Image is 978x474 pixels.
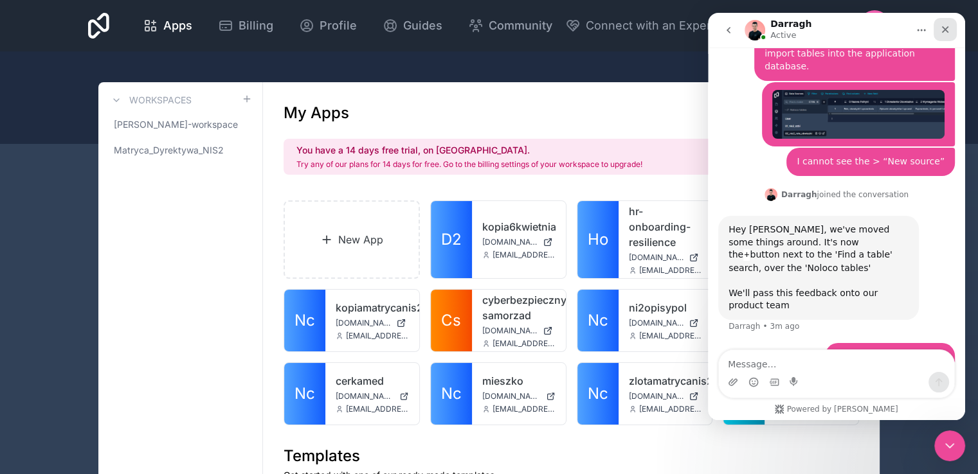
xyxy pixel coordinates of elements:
[346,331,409,341] span: [EMAIL_ADDRESS][DOMAIN_NAME]
[489,17,552,35] span: Community
[441,383,462,404] span: Nc
[284,103,349,123] h1: My Apps
[629,391,702,401] a: [DOMAIN_NAME]
[482,219,556,234] a: kopia6kwietnia
[639,404,702,414] span: [EMAIL_ADDRESS][DOMAIN_NAME]
[336,391,409,401] a: [DOMAIN_NAME]
[403,17,442,35] span: Guides
[441,310,461,331] span: Cs
[284,363,325,425] a: Nc
[482,237,556,247] a: [DOMAIN_NAME]
[629,318,702,328] a: [DOMAIN_NAME]
[296,159,642,170] p: Try any of our plans for 14 days for free. Go to the billing settings of your workspace to upgrade!
[629,252,702,263] a: [DOMAIN_NAME]
[336,300,409,315] a: kopiamatrycanis2
[336,318,409,328] a: [DOMAIN_NAME]
[482,326,538,336] span: [DOMAIN_NAME]
[284,290,325,351] a: Nc
[588,383,608,404] span: Nc
[132,12,203,40] a: Apps
[109,92,192,108] a: Workspaces
[114,118,238,131] span: [PERSON_NAME]-workspace
[458,12,563,40] a: Community
[482,292,556,323] a: cyberbezpieczny-samorzad
[431,290,472,351] a: Cs
[431,201,472,278] a: D2
[482,237,538,247] span: [DOMAIN_NAME]
[109,113,252,136] a: [PERSON_NAME]-workspace
[629,318,684,328] span: [DOMAIN_NAME]
[493,404,556,414] span: [EMAIL_ADDRESS][DOMAIN_NAME]
[336,318,391,328] span: [DOMAIN_NAME]
[441,229,462,250] span: D2
[336,391,394,401] span: [DOMAIN_NAME]
[586,17,715,35] span: Connect with an Expert
[639,331,702,341] span: [EMAIL_ADDRESS][DOMAIN_NAME]
[639,265,702,276] span: [EMAIL_ADDRESS][DOMAIN_NAME]
[482,391,556,401] a: [DOMAIN_NAME]
[629,391,684,401] span: [DOMAIN_NAME]
[336,373,409,389] a: cerkamed
[109,139,252,162] a: Matryca_Dyrektywa_NIS2
[588,310,608,331] span: Nc
[320,17,357,35] span: Profile
[431,363,472,425] a: Nc
[565,17,715,35] button: Connect with an Expert
[114,144,224,157] span: Matryca_Dyrektywa_NIS2
[163,17,192,35] span: Apps
[208,12,284,40] a: Billing
[296,144,642,157] h2: You have a 14 days free trial, on [GEOGRAPHIC_DATA].
[493,338,556,349] span: [EMAIL_ADDRESS][DOMAIN_NAME]
[629,373,702,389] a: zlotamatrycanis2
[708,13,965,420] iframe: Intercom live chat
[482,391,541,401] span: [DOMAIN_NAME]
[239,17,273,35] span: Billing
[284,446,859,466] h1: Templates
[629,204,702,250] a: hr-onboarding-resilience
[129,94,192,107] h3: Workspaces
[629,252,684,263] span: [DOMAIN_NAME]
[482,373,556,389] a: mieszko
[294,310,315,331] span: Nc
[493,250,556,260] span: [EMAIL_ADDRESS][DOMAIN_NAME]
[577,290,619,351] a: Nc
[346,404,409,414] span: [EMAIL_ADDRESS][DOMAIN_NAME]
[577,363,619,425] a: Nc
[934,430,965,461] iframe: Intercom live chat
[289,12,367,40] a: Profile
[482,326,556,336] a: [DOMAIN_NAME]
[294,383,315,404] span: Nc
[577,201,619,278] a: Ho
[629,300,702,315] a: ni2opisypol
[284,200,420,279] a: New App
[588,229,608,250] span: Ho
[372,12,453,40] a: Guides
